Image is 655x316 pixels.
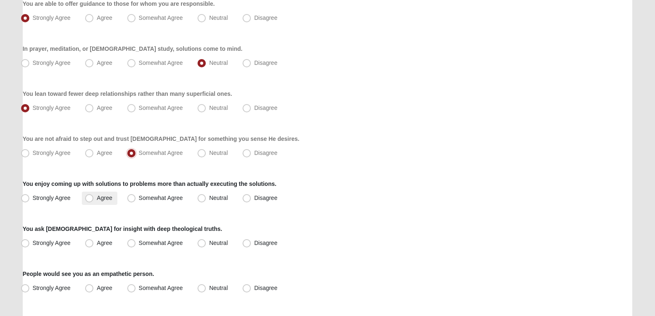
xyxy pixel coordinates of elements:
[139,195,183,201] span: Somewhat Agree
[23,225,222,233] label: You ask [DEMOGRAPHIC_DATA] for insight with deep theological truths.
[254,105,277,111] span: Disagree
[209,59,228,66] span: Neutral
[139,150,183,156] span: Somewhat Agree
[33,59,71,66] span: Strongly Agree
[97,195,112,201] span: Agree
[97,59,112,66] span: Agree
[97,105,112,111] span: Agree
[23,90,232,98] label: You lean toward fewer deep relationships rather than many superficial ones.
[23,135,300,143] label: You are not afraid to step out and trust [DEMOGRAPHIC_DATA] for something you sense He desires.
[97,285,112,291] span: Agree
[23,45,243,53] label: In prayer, meditation, or [DEMOGRAPHIC_DATA] study, solutions come to mind.
[209,240,228,246] span: Neutral
[33,150,71,156] span: Strongly Agree
[33,240,71,246] span: Strongly Agree
[254,59,277,66] span: Disagree
[33,195,71,201] span: Strongly Agree
[254,14,277,21] span: Disagree
[254,285,277,291] span: Disagree
[209,105,228,111] span: Neutral
[139,285,183,291] span: Somewhat Agree
[33,105,71,111] span: Strongly Agree
[139,59,183,66] span: Somewhat Agree
[97,14,112,21] span: Agree
[139,105,183,111] span: Somewhat Agree
[139,14,183,21] span: Somewhat Agree
[209,14,228,21] span: Neutral
[33,14,71,21] span: Strongly Agree
[254,150,277,156] span: Disagree
[97,150,112,156] span: Agree
[97,240,112,246] span: Agree
[33,285,71,291] span: Strongly Agree
[209,150,228,156] span: Neutral
[209,285,228,291] span: Neutral
[139,240,183,246] span: Somewhat Agree
[23,270,154,278] label: People would see you as an empathetic person.
[254,240,277,246] span: Disagree
[209,195,228,201] span: Neutral
[23,180,276,188] label: You enjoy coming up with solutions to problems more than actually executing the solutions.
[254,195,277,201] span: Disagree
